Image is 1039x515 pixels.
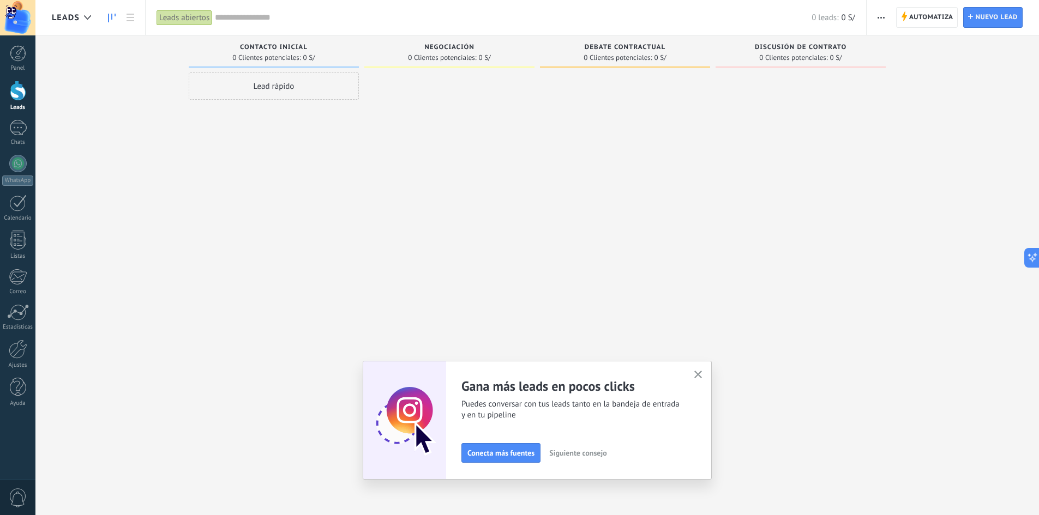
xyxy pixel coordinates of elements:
div: Calendario [2,215,34,222]
span: Contacto inicial [240,44,308,51]
span: 0 S/ [830,54,842,61]
span: 0 S/ [303,54,315,61]
div: Chats [2,139,34,146]
span: Automatiza [909,8,953,27]
div: Panel [2,65,34,72]
a: Leads [103,7,121,28]
button: Siguiente consejo [544,445,611,461]
span: 0 leads: [812,13,838,23]
span: Puedes conversar con tus leads tanto en la bandeja de entrada y en tu pipeline [461,399,681,421]
span: Leads [52,13,80,23]
div: Listas [2,253,34,260]
span: Negociación [424,44,475,51]
div: Estadísticas [2,324,34,331]
div: Lead rápido [189,72,359,100]
span: 0 Clientes potenciales: [759,54,827,61]
span: Nuevo lead [975,8,1018,27]
span: 0 Clientes potenciales: [232,54,301,61]
div: Discusión de contrato [721,44,880,53]
span: 0 S/ [654,54,666,61]
div: Negociación [370,44,529,53]
a: Lista [121,7,140,28]
div: WhatsApp [2,175,33,186]
div: Ayuda [2,400,34,407]
span: 0 S/ [841,13,855,23]
div: Leads [2,104,34,111]
button: Conecta más fuentes [461,443,540,463]
span: Debate contractual [585,44,665,51]
h2: Gana más leads en pocos clicks [461,378,681,395]
span: 0 Clientes potenciales: [408,54,476,61]
div: Debate contractual [545,44,705,53]
a: Nuevo lead [963,7,1023,28]
div: Leads abiertos [157,10,212,26]
button: Más [873,7,889,28]
span: Siguiente consejo [549,449,606,457]
span: 0 Clientes potenciales: [584,54,652,61]
span: Discusión de contrato [755,44,846,51]
div: Correo [2,288,34,295]
a: Automatiza [896,7,958,28]
div: Ajustes [2,362,34,369]
span: 0 S/ [479,54,491,61]
span: Conecta más fuentes [467,449,534,457]
div: Contacto inicial [194,44,353,53]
